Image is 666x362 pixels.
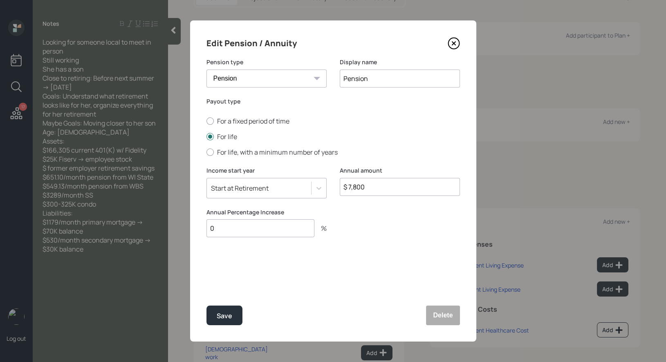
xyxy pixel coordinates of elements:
[211,184,269,193] div: Start at Retirement
[340,58,460,66] label: Display name
[206,58,327,66] label: Pension type
[314,225,327,232] div: %
[206,132,460,141] label: For life
[206,166,327,175] label: Income start year
[206,117,460,126] label: For a fixed period of time
[340,166,460,175] label: Annual amount
[206,306,242,325] button: Save
[206,37,297,50] h4: Edit Pension / Annuity
[217,310,232,322] div: Save
[206,97,460,106] label: Payout type
[206,148,460,157] label: For life, with a minimum number of years
[206,208,327,216] label: Annual Percentage Increase
[426,306,460,325] button: Delete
